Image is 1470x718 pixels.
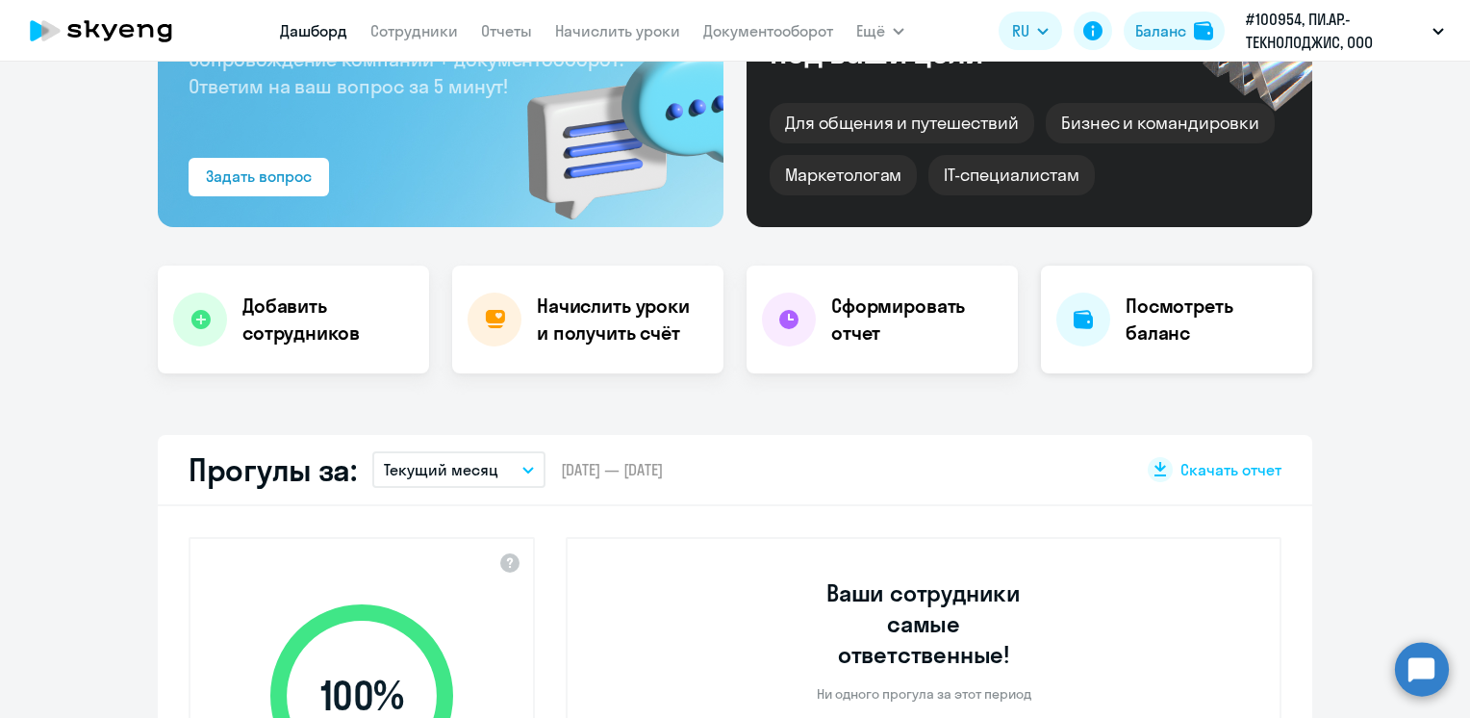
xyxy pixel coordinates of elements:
h4: Начислить уроки и получить счёт [537,293,704,346]
button: Задать вопрос [189,158,329,196]
a: Дашборд [280,21,347,40]
div: Задать вопрос [206,165,312,188]
a: Сотрудники [370,21,458,40]
div: Курсы английского под ваши цели [770,3,1099,68]
p: Ни одного прогула за этот период [817,685,1031,703]
h2: Прогулы за: [189,450,357,489]
p: #100954, ПИ.АР.-ТЕКНОЛОДЖИС, ООО [1246,8,1425,54]
button: #100954, ПИ.АР.-ТЕКНОЛОДЖИС, ООО [1236,8,1454,54]
p: Текущий месяц [384,458,498,481]
div: Для общения и путешествий [770,103,1034,143]
span: RU [1012,19,1029,42]
div: Бизнес и командировки [1046,103,1275,143]
span: Ещё [856,19,885,42]
div: Маркетологам [770,155,917,195]
a: Начислить уроки [555,21,680,40]
h4: Сформировать отчет [831,293,1002,346]
a: Документооборот [703,21,833,40]
h3: Ваши сотрудники самые ответственные! [800,577,1048,670]
button: Текущий месяц [372,451,545,488]
h4: Добавить сотрудников [242,293,414,346]
h4: Посмотреть баланс [1126,293,1297,346]
a: Отчеты [481,21,532,40]
span: Скачать отчет [1180,459,1281,480]
button: RU [999,12,1062,50]
div: IT-специалистам [928,155,1094,195]
button: Ещё [856,12,904,50]
span: [DATE] — [DATE] [561,459,663,480]
img: balance [1194,21,1213,40]
img: bg-img [499,11,723,227]
button: Балансbalance [1124,12,1225,50]
div: Баланс [1135,19,1186,42]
